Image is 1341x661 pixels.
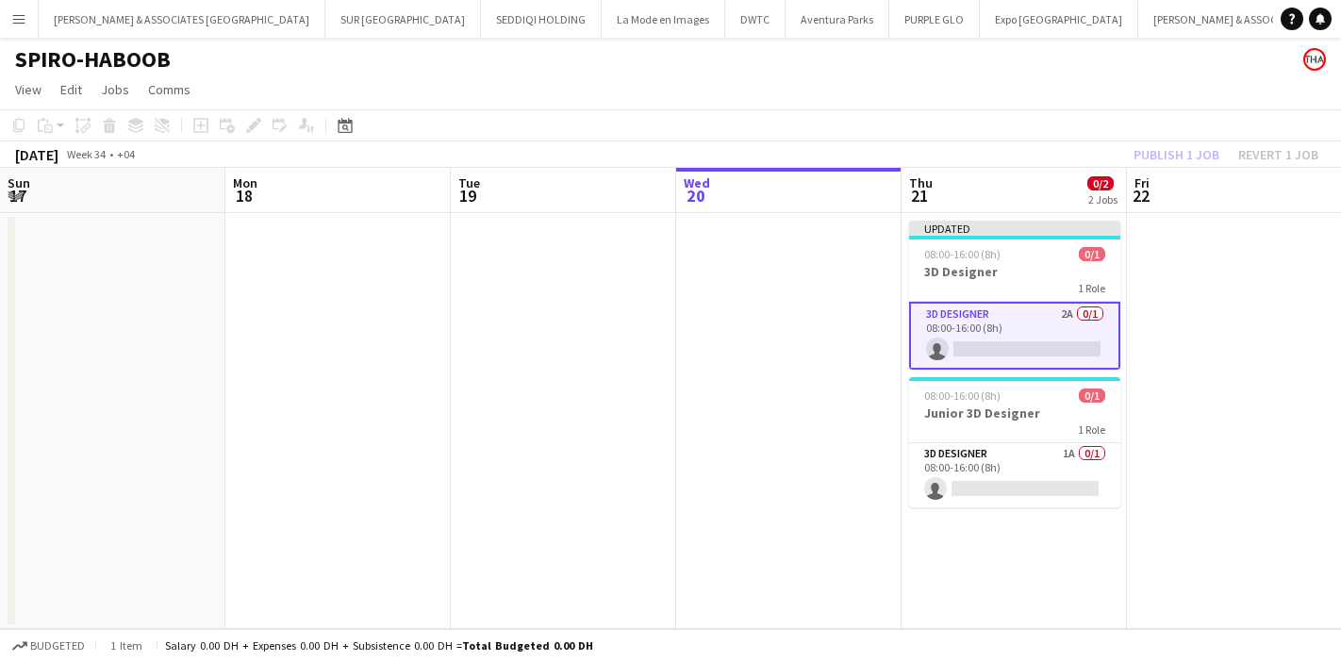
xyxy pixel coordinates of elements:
button: SUR [GEOGRAPHIC_DATA] [325,1,481,38]
div: Updated [909,221,1120,236]
span: 0/1 [1079,247,1105,261]
span: Jobs [101,81,129,98]
span: Total Budgeted 0.00 DH [462,638,593,653]
span: Sun [8,174,30,191]
span: Wed [684,174,710,191]
app-card-role: 3D Designer1A0/108:00-16:00 (8h) [909,443,1120,507]
h1: SPIRO-HABOOB [15,45,171,74]
span: 19 [455,185,480,207]
button: Budgeted [9,636,88,656]
button: Aventura Parks [786,1,889,38]
app-job-card: Updated08:00-16:00 (8h)0/13D Designer1 Role3D Designer2A0/108:00-16:00 (8h) [909,221,1120,370]
span: Thu [909,174,933,191]
a: Comms [141,77,198,102]
span: 0/1 [1079,388,1105,403]
span: 1 Role [1078,281,1105,295]
app-job-card: 08:00-16:00 (8h)0/1Junior 3D Designer1 Role3D Designer1A0/108:00-16:00 (8h) [909,377,1120,507]
button: DWTC [725,1,786,38]
h3: Junior 3D Designer [909,405,1120,421]
span: Fri [1134,174,1150,191]
div: 2 Jobs [1088,192,1117,207]
button: La Mode en Images [602,1,725,38]
a: Edit [53,77,90,102]
div: +04 [117,147,135,161]
span: Edit [60,81,82,98]
div: [DATE] [15,145,58,164]
div: Salary 0.00 DH + Expenses 0.00 DH + Subsistence 0.00 DH = [165,638,593,653]
h3: 3D Designer [909,263,1120,280]
span: Budgeted [30,639,85,653]
a: Jobs [93,77,137,102]
app-user-avatar: Enas Ahmed [1303,48,1326,71]
span: 0/2 [1087,176,1114,190]
span: 21 [906,185,933,207]
span: Tue [458,174,480,191]
span: 08:00-16:00 (8h) [924,247,1001,261]
span: View [15,81,41,98]
span: Comms [148,81,190,98]
span: 20 [681,185,710,207]
span: Mon [233,174,257,191]
span: Week 34 [62,147,109,161]
span: 1 Role [1078,422,1105,437]
a: View [8,77,49,102]
span: 1 item [104,638,149,653]
span: 17 [5,185,30,207]
button: Expo [GEOGRAPHIC_DATA] [980,1,1138,38]
span: 18 [230,185,257,207]
button: SEDDIQI HOLDING [481,1,602,38]
span: 08:00-16:00 (8h) [924,388,1001,403]
span: 22 [1132,185,1150,207]
button: [PERSON_NAME] & ASSOCIATES KSA [1138,1,1340,38]
app-card-role: 3D Designer2A0/108:00-16:00 (8h) [909,302,1120,370]
button: [PERSON_NAME] & ASSOCIATES [GEOGRAPHIC_DATA] [39,1,325,38]
button: PURPLE GLO [889,1,980,38]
